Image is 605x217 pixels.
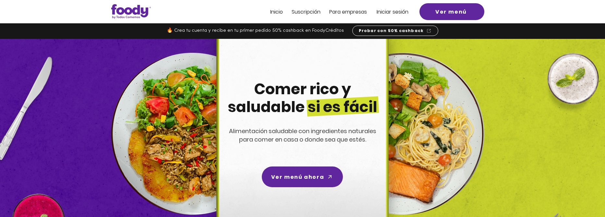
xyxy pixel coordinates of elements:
a: Suscripción [292,9,321,15]
span: Ver menú [435,8,467,16]
span: Inicio [270,8,283,16]
span: Alimentación saludable con ingredientes naturales para comer en casa o donde sea que estés. [229,127,376,143]
span: Pa [329,8,335,16]
a: Probar con 50% cashback [352,26,438,36]
span: Probar con 50% cashback [359,28,424,34]
span: ra empresas [335,8,367,16]
span: Suscripción [292,8,321,16]
a: Para empresas [329,9,367,15]
span: Ver menú ahora [271,173,324,181]
a: Ver menú [419,3,484,20]
img: left-dish-compress.png [111,53,273,215]
a: Ver menú ahora [262,166,343,187]
span: 🔥 Crea tu cuenta y recibe en tu primer pedido 50% cashback en FoodyCréditos [167,28,344,33]
a: Inicio [270,9,283,15]
img: Logo_Foody V2.0.0 (3).png [111,4,151,19]
a: Iniciar sesión [377,9,408,15]
span: Comer rico y saludable si es fácil [228,79,377,117]
span: Iniciar sesión [377,8,408,16]
iframe: Messagebird Livechat Widget [567,179,599,211]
